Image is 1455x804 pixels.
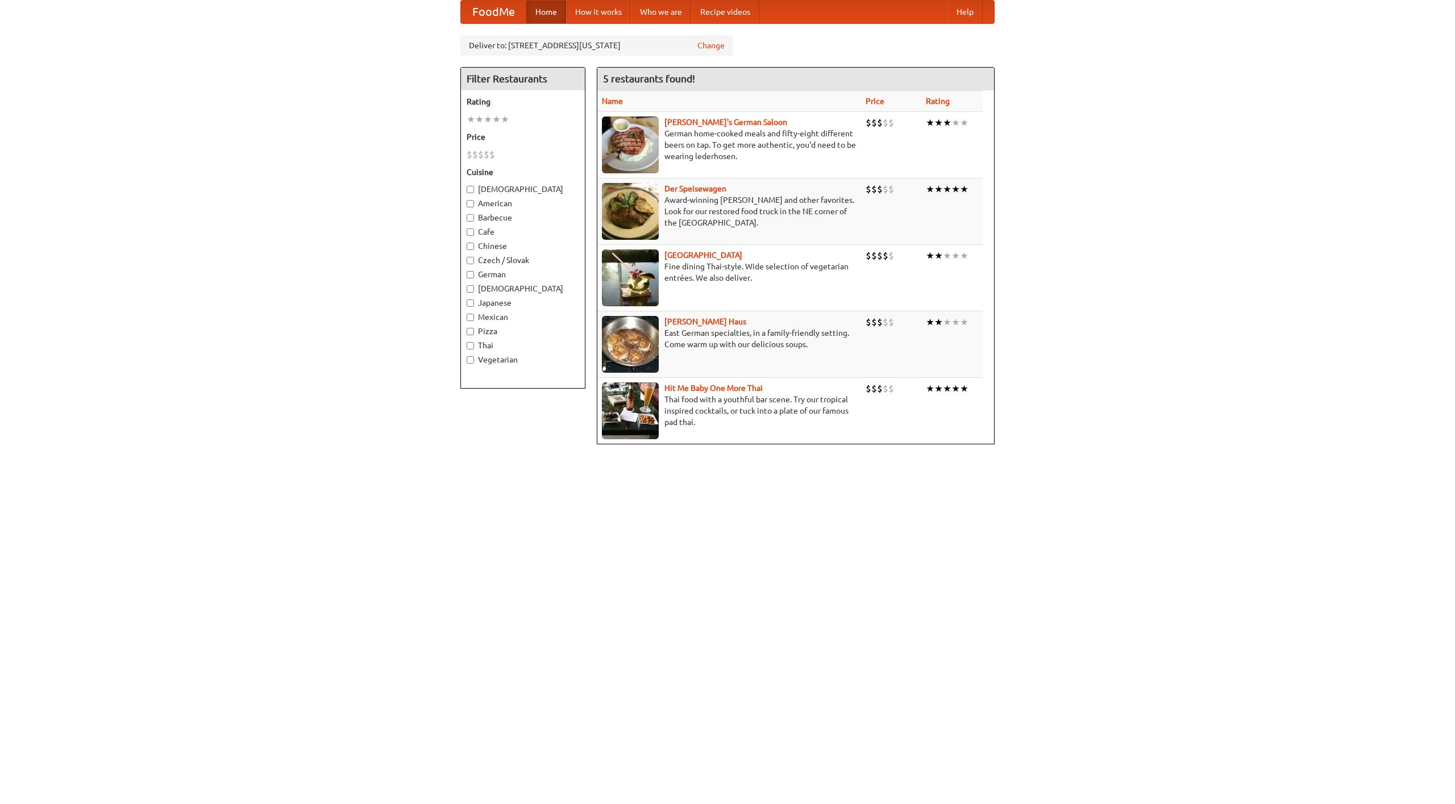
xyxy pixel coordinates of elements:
img: kohlhaus.jpg [602,316,659,373]
input: Japanese [467,299,474,307]
a: Recipe videos [691,1,759,23]
li: ★ [934,116,943,129]
li: $ [888,116,894,129]
li: $ [888,316,894,328]
label: Chinese [467,240,579,252]
input: American [467,200,474,207]
a: [PERSON_NAME] Haus [664,317,746,326]
li: ★ [951,249,960,262]
input: Vegetarian [467,356,474,364]
li: $ [871,249,877,262]
h5: Rating [467,96,579,107]
li: $ [489,148,495,161]
li: ★ [926,249,934,262]
a: FoodMe [461,1,526,23]
input: Thai [467,342,474,349]
h4: Filter Restaurants [461,68,585,90]
img: satay.jpg [602,249,659,306]
li: $ [888,382,894,395]
p: Award-winning [PERSON_NAME] and other favorites. Look for our restored food truck in the NE corne... [602,194,857,228]
p: Fine dining Thai-style. Wide selection of vegetarian entrées. We also deliver. [602,261,857,284]
label: [DEMOGRAPHIC_DATA] [467,184,579,195]
label: Japanese [467,297,579,309]
li: ★ [467,113,475,126]
label: Mexican [467,311,579,323]
input: Cafe [467,228,474,236]
li: $ [877,183,883,195]
label: Vegetarian [467,354,579,365]
input: Chinese [467,243,474,250]
img: esthers.jpg [602,116,659,173]
label: [DEMOGRAPHIC_DATA] [467,283,579,294]
a: How it works [566,1,631,23]
li: $ [877,316,883,328]
li: ★ [951,382,960,395]
h5: Price [467,131,579,143]
a: Name [602,97,623,106]
li: $ [478,148,484,161]
h5: Cuisine [467,166,579,178]
input: Czech / Slovak [467,257,474,264]
li: $ [472,148,478,161]
input: German [467,271,474,278]
li: ★ [960,249,968,262]
li: $ [871,316,877,328]
li: $ [883,116,888,129]
label: Czech / Slovak [467,255,579,266]
li: ★ [951,183,960,195]
li: $ [883,316,888,328]
li: $ [484,148,489,161]
li: ★ [926,116,934,129]
li: ★ [943,382,951,395]
li: $ [877,382,883,395]
li: ★ [943,116,951,129]
li: ★ [475,113,484,126]
div: Deliver to: [STREET_ADDRESS][US_STATE] [460,35,733,56]
img: babythai.jpg [602,382,659,439]
li: $ [871,183,877,195]
p: East German specialties, in a family-friendly setting. Come warm up with our delicious soups. [602,327,857,350]
li: $ [871,116,877,129]
li: $ [883,249,888,262]
p: Thai food with a youthful bar scene. Try our tropical inspired cocktails, or tuck into a plate of... [602,394,857,428]
a: Price [866,97,884,106]
a: Home [526,1,566,23]
li: $ [877,116,883,129]
a: Change [697,40,725,51]
a: [PERSON_NAME]'s German Saloon [664,118,787,127]
li: ★ [926,183,934,195]
input: Barbecue [467,214,474,222]
li: ★ [934,382,943,395]
li: ★ [943,183,951,195]
li: $ [871,382,877,395]
label: Pizza [467,326,579,337]
label: German [467,269,579,280]
li: $ [866,382,871,395]
li: ★ [484,113,492,126]
li: ★ [926,382,934,395]
li: $ [866,249,871,262]
label: Barbecue [467,212,579,223]
li: $ [866,316,871,328]
li: $ [883,183,888,195]
li: ★ [492,113,501,126]
li: ★ [501,113,509,126]
li: ★ [934,249,943,262]
a: [GEOGRAPHIC_DATA] [664,251,742,260]
li: $ [888,183,894,195]
a: Hit Me Baby One More Thai [664,384,763,393]
li: $ [866,183,871,195]
input: [DEMOGRAPHIC_DATA] [467,186,474,193]
a: Help [947,1,983,23]
li: ★ [934,183,943,195]
p: German home-cooked meals and fifty-eight different beers on tap. To get more authentic, you'd nee... [602,128,857,162]
input: Mexican [467,314,474,321]
label: Thai [467,340,579,351]
li: $ [866,116,871,129]
li: ★ [960,316,968,328]
input: [DEMOGRAPHIC_DATA] [467,285,474,293]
